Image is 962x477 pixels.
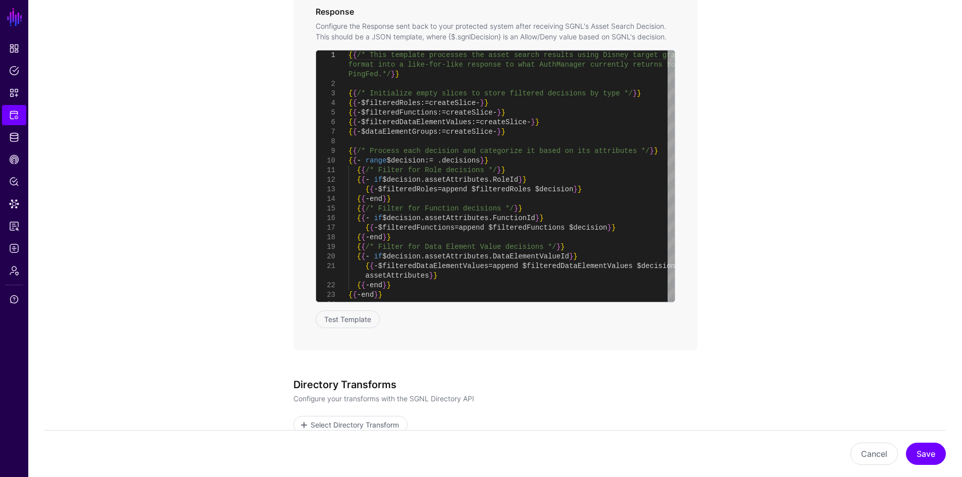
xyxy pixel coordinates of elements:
span: { [357,166,361,174]
span: { [370,262,374,270]
span: range [365,156,386,165]
div: 4 [316,98,335,108]
span: { [348,128,352,136]
a: Admin [2,260,26,281]
span: { [348,109,352,117]
button: Test Template [316,310,380,328]
span: /* Initialize empty slices to store filtered decis [357,89,569,97]
span: DataElementValueId [492,252,569,260]
div: 5 [316,108,335,118]
span: } [386,281,390,289]
span: Protected Systems [9,110,19,120]
span: { [352,118,357,126]
span: . [420,176,424,184]
span: } [497,128,501,136]
span: end [361,291,374,299]
span: } [382,195,386,203]
span: { [348,147,352,155]
span: $decision [382,176,421,184]
span: format into a like-for-like response to what Auth [348,61,556,69]
span: - [374,185,378,193]
span: Identity Data Fabric [9,132,19,142]
span: { [352,128,357,136]
span: { [348,118,352,126]
span: append $filteredFunctions $decision [459,224,607,232]
span: } [535,118,539,126]
span: { [357,281,361,289]
span: { [357,204,361,213]
span: - [357,291,361,299]
span: = [437,185,441,193]
div: 24 [316,300,335,309]
span: Reports [9,221,19,231]
a: Protected Systems [2,105,26,125]
p: Configure your transforms with the SGNL Directory API [293,393,697,404]
span: } [569,252,573,260]
span: } [607,224,611,232]
div: 11 [316,166,335,175]
span: { [365,262,369,270]
span: - [476,99,480,107]
span: - [365,176,369,184]
div: 20 [316,252,335,261]
span: Policy Lens [9,177,19,187]
span: Data Lens [9,199,19,209]
span: { [352,109,357,117]
span: $filteredRoles [378,185,437,193]
span: Manager currently returns to [556,61,675,69]
div: 16 [316,214,335,223]
span: - [374,224,378,232]
a: Snippets [2,83,26,103]
div: 8 [316,137,335,146]
span: $filteredRoles [361,99,421,107]
span: - [365,281,369,289]
span: } [577,185,581,193]
div: 12 [316,175,335,185]
span: CAEP Hub [9,154,19,165]
span: { [365,185,369,193]
span: } [539,214,543,222]
span: } [573,185,577,193]
span: . [437,156,441,165]
a: Reports [2,216,26,236]
span: $decision [382,214,421,222]
span: } [433,272,437,280]
span: Snippets [9,88,19,98]
div: 23 [316,290,335,300]
span: $filteredFunctions [361,109,437,117]
span: } [382,281,386,289]
span: { [357,252,361,260]
span: end [370,195,382,203]
span: { [348,156,352,165]
span: { [352,89,357,97]
span: $filteredFunctions [378,224,454,232]
span: } [649,147,653,155]
span: Select Directory Transform [309,419,400,430]
span: assetAttributes [425,252,488,260]
span: } [561,243,565,251]
div: 6 [316,118,335,127]
span: PingFed.*/ [348,70,391,78]
span: { [352,156,357,165]
div: 14 [316,194,335,204]
div: 18 [316,233,335,242]
span: { [361,166,365,174]
a: Identity Data Fabric [2,127,26,147]
span: if [374,176,382,184]
span: ions by type */ [569,89,632,97]
span: } [522,176,526,184]
span: } [386,195,390,203]
div: 21 [316,261,335,271]
span: } [501,166,505,174]
span: $decision [386,156,425,165]
a: CAEP Hub [2,149,26,170]
a: Dashboard [2,38,26,59]
div: 17 [316,223,335,233]
span: { [361,204,365,213]
a: Data Lens [2,194,26,214]
span: { [352,147,357,155]
span: - [374,262,378,270]
span: } [382,233,386,241]
span: end [370,281,382,289]
span: . [488,214,492,222]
